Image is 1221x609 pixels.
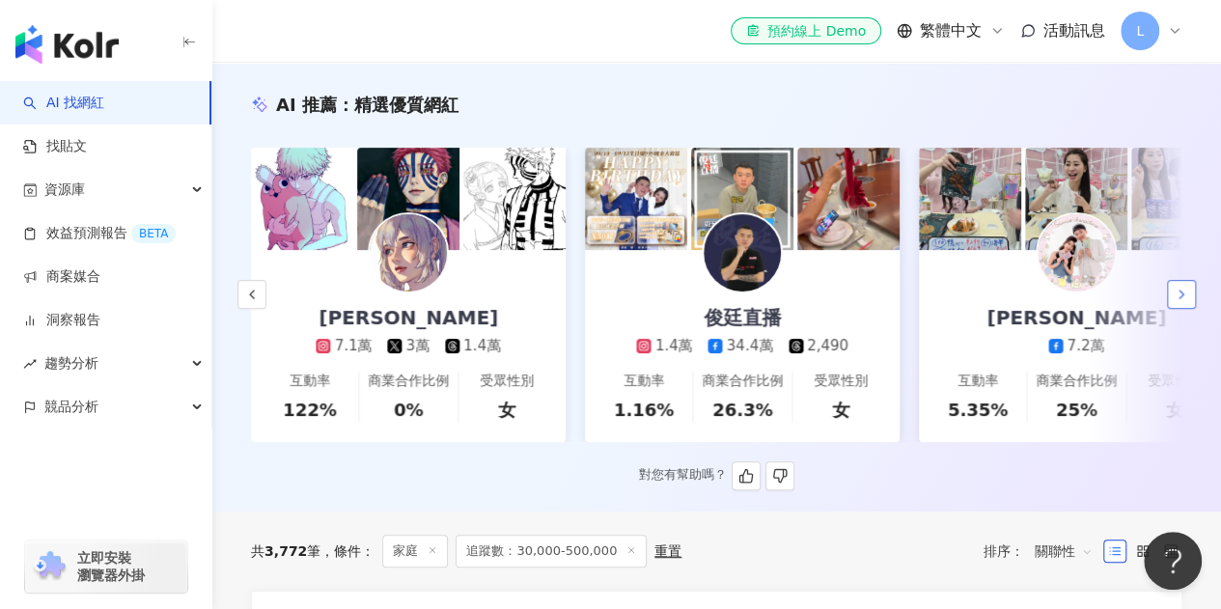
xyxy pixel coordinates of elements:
img: logo [15,25,119,64]
div: 商業合作比例 [702,372,783,391]
div: 7.1萬 [334,336,372,356]
span: 繁體中文 [920,20,982,42]
div: 3萬 [405,336,430,356]
div: 商業合作比例 [1036,372,1117,391]
div: 互動率 [624,372,664,391]
div: 受眾性別 [480,372,534,391]
img: post-image [357,148,459,250]
a: chrome extension立即安裝 瀏覽器外掛 [25,540,187,593]
div: 1.16% [613,398,673,422]
div: 7.2萬 [1067,336,1104,356]
img: post-image [463,148,566,250]
div: 共 筆 [251,543,320,559]
a: searchAI 找網紅 [23,94,104,113]
span: 家庭 [382,535,448,567]
div: 女 [498,398,515,422]
span: 資源庫 [44,168,85,211]
div: 0% [394,398,424,422]
a: 俊廷直播1.4萬34.4萬2,490互動率1.16%商業合作比例26.3%受眾性別女 [585,250,900,442]
img: chrome extension [31,551,69,582]
img: post-image [585,148,687,250]
img: post-image [919,148,1021,250]
a: 效益預測報告BETA [23,224,176,243]
img: KOL Avatar [370,214,447,291]
a: 洞察報告 [23,311,100,330]
div: 互動率 [290,372,330,391]
div: 排序： [984,536,1103,567]
div: 122% [283,398,337,422]
a: [PERSON_NAME]7.1萬3萬1.4萬互動率122%商業合作比例0%受眾性別女 [251,250,566,442]
a: 找貼文 [23,137,87,156]
div: 2,490 [807,336,848,356]
div: [PERSON_NAME] [967,304,1185,331]
img: KOL Avatar [1038,214,1115,291]
span: 追蹤數：30,000-500,000 [456,535,647,567]
span: 競品分析 [44,385,98,429]
img: post-image [251,148,353,250]
span: 3,772 [264,543,307,559]
span: 關聯性 [1035,536,1093,567]
div: 受眾性別 [1148,372,1202,391]
div: [PERSON_NAME] [299,304,517,331]
span: 趨勢分析 [44,342,98,385]
a: 商案媒合 [23,267,100,287]
img: KOL Avatar [704,214,781,291]
div: AI 推薦 ： [276,93,458,117]
span: 精選優質網紅 [354,95,458,115]
div: 對您有幫助嗎？ [639,461,794,490]
div: 俊廷直播 [684,304,800,331]
div: 1.4萬 [463,336,501,356]
div: 5.35% [947,398,1007,422]
span: L [1136,20,1144,42]
div: 25% [1055,398,1096,422]
img: post-image [691,148,793,250]
div: 互動率 [957,372,998,391]
span: 立即安裝 瀏覽器外掛 [77,549,145,584]
div: 26.3% [712,398,772,422]
img: post-image [1025,148,1127,250]
a: 預約線上 Demo [731,17,881,44]
div: 34.4萬 [726,336,772,356]
span: 條件 ： [320,543,375,559]
div: 女 [832,398,849,422]
div: 1.4萬 [654,336,692,356]
img: post-image [797,148,900,250]
div: 受眾性別 [814,372,868,391]
span: rise [23,357,37,371]
div: 女 [1166,398,1183,422]
span: 活動訊息 [1043,21,1105,40]
div: 重置 [654,543,681,559]
div: 預約線上 Demo [746,21,866,41]
div: 商業合作比例 [368,372,449,391]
